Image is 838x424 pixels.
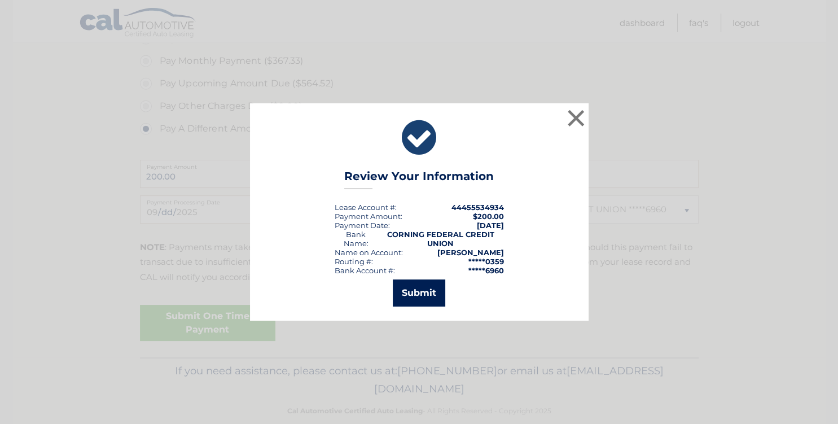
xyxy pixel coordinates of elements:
[335,266,395,275] div: Bank Account #:
[387,230,494,248] strong: CORNING FEDERAL CREDIT UNION
[393,279,445,307] button: Submit
[335,221,390,230] div: :
[344,169,494,189] h3: Review Your Information
[335,257,373,266] div: Routing #:
[437,248,504,257] strong: [PERSON_NAME]
[335,212,402,221] div: Payment Amount:
[473,212,504,221] span: $200.00
[335,221,388,230] span: Payment Date
[335,203,397,212] div: Lease Account #:
[451,203,504,212] strong: 44455534934
[335,248,403,257] div: Name on Account:
[477,221,504,230] span: [DATE]
[335,230,378,248] div: Bank Name:
[565,107,587,129] button: ×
